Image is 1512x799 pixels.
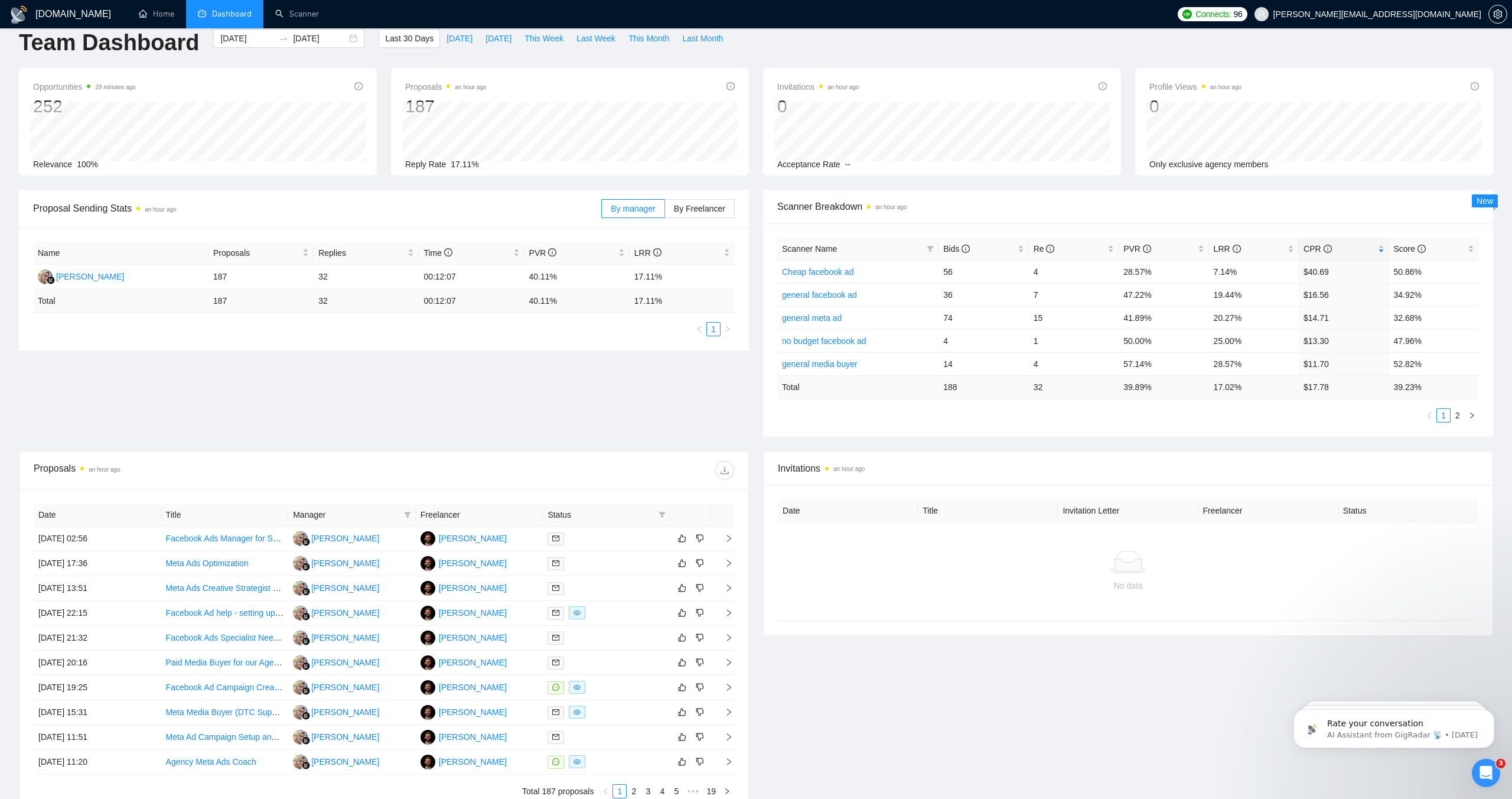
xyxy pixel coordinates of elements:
[1299,306,1389,329] td: $14.71
[678,558,686,568] span: like
[421,533,507,543] a: P[PERSON_NAME]
[1214,244,1241,254] span: LRR
[1149,160,1269,169] span: Only exclusive agency members
[293,655,308,670] img: NN
[166,534,340,543] a: Facebook Ads Manager for Supplements Brand
[38,271,124,281] a: NN[PERSON_NAME]
[696,633,704,642] span: dislike
[1451,408,1465,423] li: 2
[166,608,448,618] a: Facebook Ad help - setting up a campaign that I already have the creative for
[675,655,689,670] button: like
[405,95,487,118] div: 187
[439,656,507,669] div: [PERSON_NAME]
[1436,408,1451,423] li: 1
[696,658,704,667] span: dislike
[1389,260,1480,283] td: 50.86%
[421,632,507,642] a: P[PERSON_NAME]
[693,730,707,744] button: dislike
[692,322,706,336] button: left
[1029,306,1119,329] td: 15
[293,682,379,691] a: NN[PERSON_NAME]
[9,5,28,24] img: logo
[354,82,363,90] span: info-circle
[447,32,472,45] span: [DATE]
[777,80,859,94] span: Invitations
[1149,95,1241,118] div: 0
[552,684,559,691] span: message
[1257,10,1266,18] span: user
[641,785,654,798] a: 3
[777,95,859,118] div: 0
[311,730,379,743] div: [PERSON_NAME]
[293,756,379,766] a: NN[PERSON_NAME]
[421,583,507,592] a: P[PERSON_NAME]
[311,606,379,619] div: [PERSON_NAME]
[1143,245,1151,253] span: info-circle
[692,322,706,336] li: Previous Page
[302,662,310,670] img: gigradar-bm.png
[696,558,704,568] span: dislike
[611,204,655,213] span: By manager
[421,657,507,667] a: P[PERSON_NAME]
[675,755,689,769] button: like
[678,732,686,742] span: like
[675,705,689,719] button: like
[552,733,559,740] span: mail
[479,29,518,48] button: [DATE]
[293,556,308,571] img: NN
[777,199,1479,214] span: Scanner Breakdown
[421,730,435,745] img: P
[1182,9,1192,19] img: upwork-logo.png
[693,606,707,620] button: dislike
[311,532,379,545] div: [PERSON_NAME]
[293,583,379,592] a: NN[PERSON_NAME]
[1149,80,1241,94] span: Profile Views
[576,32,615,45] span: Last Week
[1299,260,1389,283] td: $40.69
[311,582,379,595] div: [PERSON_NAME]
[678,608,686,618] span: like
[421,556,435,571] img: P
[419,265,524,290] td: 00:12:07
[293,705,308,720] img: NN
[655,784,669,798] li: 4
[782,359,858,369] a: general media buyer
[166,583,321,593] a: Meta Ads Creative Strategist (Real Estate)
[302,761,310,769] img: gigradar-bm.png
[77,160,98,169] span: 100%
[682,32,723,45] span: Last Month
[38,269,53,284] img: NN
[275,9,319,19] a: searchScanner
[675,631,689,645] button: like
[693,705,707,719] button: dislike
[696,757,704,766] span: dislike
[455,84,486,90] time: an hour ago
[302,712,310,720] img: gigradar-bm.png
[302,687,310,695] img: gigradar-bm.png
[720,784,734,798] li: Next Page
[696,683,704,692] span: dislike
[166,757,256,766] a: Agency Meta Ads Coach
[405,80,487,94] span: Proposals
[678,534,686,543] span: like
[675,556,689,570] button: like
[293,581,308,596] img: NN
[613,785,626,798] a: 1
[943,244,970,254] span: Bids
[1389,283,1480,306] td: 34.92%
[1099,82,1107,90] span: info-circle
[166,633,378,642] a: Facebook Ads Specialist Needed for Targeted Campaigns
[208,242,314,265] th: Proposals
[1394,244,1426,254] span: Score
[314,290,419,313] td: 32
[51,34,204,46] p: Rate your conversation
[1437,409,1450,422] a: 1
[627,785,640,798] a: 2
[33,95,136,118] div: 252
[678,583,686,593] span: like
[612,784,627,798] li: 1
[696,326,703,333] span: left
[693,631,707,645] button: dislike
[485,32,511,45] span: [DATE]
[1233,245,1241,253] span: info-circle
